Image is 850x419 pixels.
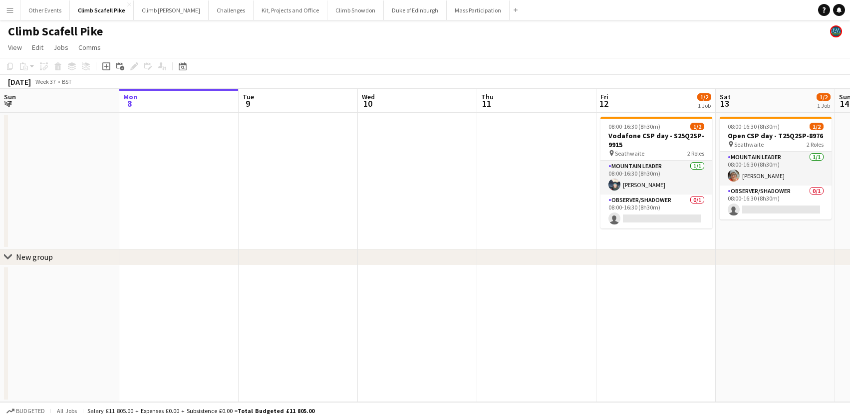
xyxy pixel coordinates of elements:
[615,150,644,157] span: Seathwaite
[8,77,31,87] div: [DATE]
[690,123,704,130] span: 1/2
[134,0,209,20] button: Climb [PERSON_NAME]
[70,0,134,20] button: Climb Scafell Pike
[817,102,830,109] div: 1 Job
[599,98,608,109] span: 12
[817,93,831,101] span: 1/2
[718,98,731,109] span: 13
[4,41,26,54] a: View
[49,41,72,54] a: Jobs
[687,150,704,157] span: 2 Roles
[720,152,832,186] app-card-role: Mountain Leader1/108:00-16:30 (8h30m)[PERSON_NAME]
[238,407,314,415] span: Total Budgeted £11 805.00
[734,141,764,148] span: Seathwaite
[123,92,137,101] span: Mon
[447,0,510,20] button: Mass Participation
[720,117,832,219] app-job-card: 08:00-16:30 (8h30m)1/2Open CSP day - T25Q2SP-8976 Seathwaite2 RolesMountain Leader1/108:00-16:30 ...
[16,252,53,262] div: New group
[241,98,254,109] span: 9
[55,407,79,415] span: All jobs
[600,92,608,101] span: Fri
[608,123,660,130] span: 08:00-16:30 (8h30m)
[74,41,105,54] a: Comms
[78,43,101,52] span: Comms
[600,131,712,149] h3: Vodafone CSP day - S25Q2SP-9915
[481,92,494,101] span: Thu
[87,407,314,415] div: Salary £11 805.00 + Expenses £0.00 + Subsistence £0.00 =
[33,78,58,85] span: Week 37
[720,186,832,219] app-card-role: Observer/Shadower0/108:00-16:30 (8h30m)
[5,406,46,417] button: Budgeted
[4,92,16,101] span: Sun
[720,131,832,140] h3: Open CSP day - T25Q2SP-8976
[600,161,712,195] app-card-role: Mountain Leader1/108:00-16:30 (8h30m)[PERSON_NAME]
[8,43,22,52] span: View
[28,41,47,54] a: Edit
[254,0,327,20] button: Kit, Projects and Office
[32,43,43,52] span: Edit
[698,102,711,109] div: 1 Job
[2,98,16,109] span: 7
[830,25,842,37] app-user-avatar: Staff RAW Adventures
[53,43,68,52] span: Jobs
[728,123,780,130] span: 08:00-16:30 (8h30m)
[807,141,824,148] span: 2 Roles
[16,408,45,415] span: Budgeted
[62,78,72,85] div: BST
[600,117,712,228] app-job-card: 08:00-16:30 (8h30m)1/2Vodafone CSP day - S25Q2SP-9915 Seathwaite2 RolesMountain Leader1/108:00-16...
[480,98,494,109] span: 11
[209,0,254,20] button: Challenges
[720,92,731,101] span: Sat
[384,0,447,20] button: Duke of Edinburgh
[810,123,824,130] span: 1/2
[243,92,254,101] span: Tue
[327,0,384,20] button: Climb Snowdon
[20,0,70,20] button: Other Events
[600,195,712,228] app-card-role: Observer/Shadower0/108:00-16:30 (8h30m)
[697,93,711,101] span: 1/2
[360,98,375,109] span: 10
[362,92,375,101] span: Wed
[122,98,137,109] span: 8
[8,24,103,39] h1: Climb Scafell Pike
